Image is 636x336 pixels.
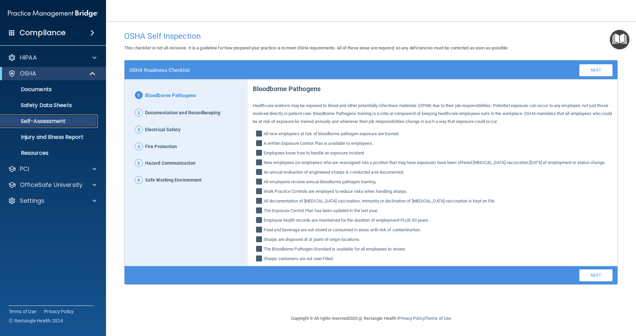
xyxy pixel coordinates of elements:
[256,131,264,138] input: All new employees at risk of bloodborne pathogen exposure are trained.
[20,70,36,78] p: OSHA
[264,226,421,234] span: Food and beverage are not stored or consumed in areas with risk of contamination.
[264,245,406,253] span: The Bloodborne Pathogen Standard is available for all employees to review.
[264,130,399,138] span: All new employees at risk of bloodborne pathogen exposure are trained.
[256,179,264,186] input: All employees receive annual bloodborne pathogen training.
[145,109,220,117] span: Documentation and Recordkeeping
[264,188,407,196] span: Work Practice Controls are employed to reduce risks when handling sharps.
[20,181,82,189] p: OfficeSafe University
[124,45,509,50] span: This checklist is not all-inclusive. It is a guideline for how prepared your practice is to meet ...
[124,32,618,40] h4: OSHA Self Inspection
[264,149,365,157] span: Employees know how to handle an exposure incident.
[135,159,143,167] span: 5
[130,67,190,73] h4: OSHA Readiness Checklist
[264,197,495,205] span: All documentation of [MEDICAL_DATA] vaccination, immunity or declination of [MEDICAL_DATA] vaccin...
[250,308,492,329] div: Copyright © All rights reserved 2025 @ Rectangle Health | |
[398,316,424,321] a: Privacy Policy
[264,168,404,176] span: An annual evaluation of engineered sharps is conducted and documented.
[20,165,29,173] p: PCI
[256,247,264,253] input: The Bloodborne Pathogen Standard is available for all employees to review.
[9,317,63,324] span: Ⓒ Rectangle Health 2024
[135,142,143,150] span: 4
[20,197,44,205] p: Settings
[264,178,376,186] span: All employees receive annual bloodborne pathogen training.
[8,54,96,62] a: HIPAA
[264,140,373,147] span: A written Exposure Control Plan is available to employees.
[256,218,264,224] input: Employee health records are maintained for the duration of employment PLUS 30 years.
[145,126,181,134] span: Electrical Safety
[264,216,429,224] span: Employee health records are maintained for the duration of employment PLUS 30 years.
[44,308,74,315] a: Privacy Policy
[4,86,95,93] p: Documents
[8,181,96,189] a: OfficeSafe University
[256,198,264,205] input: All documentation of [MEDICAL_DATA] vaccination, immunity or declination of [MEDICAL_DATA] vaccin...
[264,255,334,263] span: Sharps containers are not over‐filled.
[20,28,66,37] h4: Compliance
[426,316,451,321] a: Terms of Use
[4,102,95,109] p: Safety Data Sheets
[4,118,95,125] p: Self-Assessment
[579,269,612,281] a: Next
[256,256,264,263] input: Sharps containers are not over‐filled.
[145,142,177,151] span: Fire Protection
[145,91,196,100] span: Bloodborne Pathogens
[256,150,264,157] input: Employees know how to handle an exposure incident.
[135,91,143,99] span: 1
[256,208,264,215] input: The Exposure Control Plan has been updated in the last year.
[135,176,143,184] span: 6
[256,170,264,176] input: An annual evaluation of engineered sharps is conducted and documented.
[145,159,195,168] span: Hazard Communication
[256,160,264,167] input: New employees (or employees who are reassigned into a position that may have exposure) have been ...
[4,134,95,140] p: Injury and Illness Report
[256,227,264,234] input: Food and beverage are not stored or consumed in areas with risk of contamination.
[8,165,96,173] a: PCI
[8,197,96,205] a: Settings
[256,141,264,147] input: A written Exposure Control Plan is available to employees.
[264,207,378,215] span: The Exposure Control Plan has been updated in the last year.
[8,7,98,20] img: PMB logo
[256,189,264,196] input: Work Practice Controls are employed to reduce risks when handling sharps.
[264,236,360,244] span: Sharps are disposed of at point‐of‐origin locations.
[253,80,612,95] p: Bloodborne Pathogens
[4,150,95,156] p: Resources
[579,64,612,76] a: Next
[264,159,606,167] span: New employees (or employees who are reassigned into a position that may have exposure) have been ...
[253,102,612,126] p: Healthcare workers may be exposed to blood and other potentially infectious materials (OPIM) due ...
[9,308,36,315] a: Terms of Use
[135,126,143,134] span: 3
[135,109,143,117] span: 2
[20,54,37,62] p: HIPAA
[256,237,264,244] input: Sharps are disposed of at point‐of‐origin locations.
[610,30,629,49] button: Open Resource Center
[8,70,96,78] a: OSHA
[145,176,202,185] span: Safe Working Environment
